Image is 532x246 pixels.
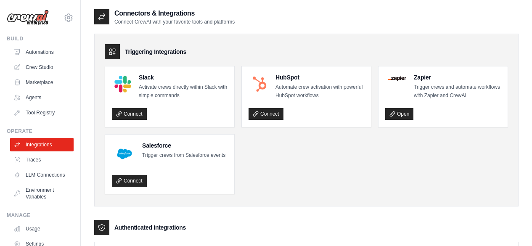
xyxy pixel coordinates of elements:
div: Manage [7,212,74,219]
div: Build [7,35,74,42]
p: Trigger crews from Salesforce events [142,151,225,160]
h4: Slack [139,73,228,82]
h2: Connectors & Integrations [114,8,235,19]
h4: Zapier [414,73,501,82]
a: Open [385,108,413,120]
a: Connect [112,175,147,187]
img: Slack Logo [114,76,131,93]
h4: Salesforce [142,141,225,150]
a: Environment Variables [10,183,74,204]
a: Traces [10,153,74,167]
h3: Triggering Integrations [125,48,186,56]
a: LLM Connections [10,168,74,182]
a: Tool Registry [10,106,74,119]
a: Integrations [10,138,74,151]
a: Automations [10,45,74,59]
img: Zapier Logo [388,76,406,81]
img: Logo [7,10,49,26]
p: Connect CrewAI with your favorite tools and platforms [114,19,235,25]
h4: HubSpot [275,73,364,82]
a: Agents [10,91,74,104]
a: Crew Studio [10,61,74,74]
img: HubSpot Logo [251,76,268,93]
h3: Authenticated Integrations [114,223,186,232]
p: Activate crews directly within Slack with simple commands [139,83,228,100]
a: Usage [10,222,74,235]
div: Operate [7,128,74,135]
img: Salesforce Logo [114,144,135,164]
p: Trigger crews and automate workflows with Zapier and CrewAI [414,83,501,100]
a: Connect [112,108,147,120]
a: Marketplace [10,76,74,89]
a: Connect [249,108,283,120]
p: Automate crew activation with powerful HubSpot workflows [275,83,364,100]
